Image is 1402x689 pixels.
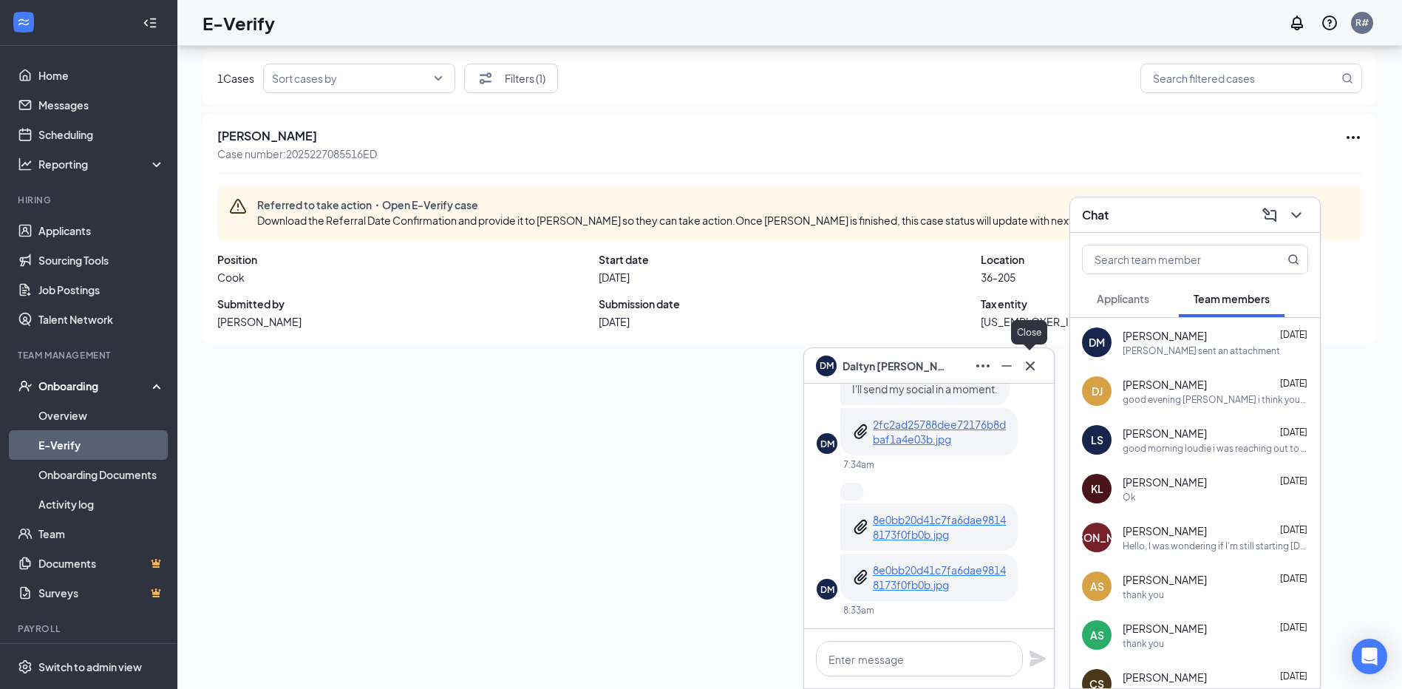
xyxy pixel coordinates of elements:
[1284,203,1308,227] button: ChevronDown
[464,64,558,93] button: Filter Filters (1)
[38,519,165,549] a: Team
[1123,637,1164,650] div: thank you
[981,314,1362,329] span: [US_EMPLOYER_IDENTIFICATION_NUMBER]
[1123,572,1207,587] span: [PERSON_NAME]
[852,518,870,536] svg: Paperclip
[1123,328,1207,343] span: [PERSON_NAME]
[820,438,834,450] div: DM
[1280,524,1307,535] span: [DATE]
[38,430,165,460] a: E-Verify
[1280,475,1307,486] span: [DATE]
[1123,442,1308,455] div: good morning loudie i was reaching out to you to let you know that you dont have to come in [DATE...
[852,382,998,396] span: I'll send my social in a moment.
[1123,491,1136,503] div: Ok
[38,578,165,608] a: SurveysCrown
[217,314,599,329] span: [PERSON_NAME]
[820,583,834,596] div: DM
[1258,203,1282,227] button: ComposeMessage
[873,563,1006,592] a: 8e0bb20d41c7fa6dae98148173f0fb0b.jpg
[599,296,980,311] span: Submission date
[1194,292,1270,305] span: Team members
[477,69,494,87] svg: Filter
[1092,384,1103,398] div: DJ
[38,305,165,334] a: Talent Network
[599,314,980,329] span: [DATE]
[1123,377,1207,392] span: [PERSON_NAME]
[38,216,165,245] a: Applicants
[38,275,165,305] a: Job Postings
[1280,671,1307,682] span: [DATE]
[16,15,31,30] svg: WorkstreamLogo
[1261,206,1279,224] svg: ComposeMessage
[1288,14,1306,32] svg: Notifications
[203,10,275,35] h1: E-Verify
[38,157,166,172] div: Reporting
[217,296,599,311] span: Submitted by
[843,358,946,374] span: Daltyn [PERSON_NAME]
[1280,329,1307,340] span: [DATE]
[1123,621,1207,636] span: [PERSON_NAME]
[1123,523,1207,538] span: [PERSON_NAME]
[599,252,980,267] span: Start date
[1321,14,1338,32] svg: QuestionInfo
[1280,622,1307,633] span: [DATE]
[257,197,1191,212] span: Referred to take action・Open E-Verify case
[1097,292,1149,305] span: Applicants
[1021,357,1039,375] svg: Cross
[1123,540,1308,552] div: Hello, I was wondering if I'm still starting [DATE]?
[38,90,165,120] a: Messages
[1280,573,1307,584] span: [DATE]
[38,120,165,149] a: Scheduling
[995,354,1018,378] button: Minimize
[18,349,162,362] div: Team Management
[1123,426,1207,441] span: [PERSON_NAME]
[38,245,165,275] a: Sourcing Tools
[1341,72,1353,84] svg: MagnifyingGlass
[1011,320,1047,344] div: Close
[974,357,992,375] svg: Ellipses
[38,379,152,393] div: Onboarding
[1090,579,1104,594] div: AS
[981,270,1362,285] span: 36-205
[971,354,995,378] button: Ellipses
[1123,393,1308,406] div: good evening [PERSON_NAME] i think your in school right now but when you have time could you call...
[18,622,162,635] div: Payroll
[1018,354,1042,378] button: Cross
[873,512,1006,542] a: 8e0bb20d41c7fa6dae98148173f0fb0b.jpg
[843,458,874,471] div: 7:34am
[1054,530,1140,545] div: [PERSON_NAME]
[217,71,254,86] span: 1 Cases
[217,252,599,267] span: Position
[981,296,1362,311] span: Tax entity
[998,357,1015,375] svg: Minimize
[217,129,377,143] span: [PERSON_NAME]
[38,489,165,519] a: Activity log
[1091,432,1103,447] div: LS
[1123,670,1207,685] span: [PERSON_NAME]
[1344,129,1362,146] svg: Ellipses
[217,146,377,161] span: Case number: 2025227085516ED
[1280,378,1307,389] span: [DATE]
[38,659,142,674] div: Switch to admin view
[1089,335,1105,350] div: DM
[1123,475,1207,489] span: [PERSON_NAME]
[143,16,157,30] svg: Collapse
[1083,245,1258,274] input: Search team member
[38,549,165,578] a: DocumentsCrown
[1149,69,1338,88] input: Search filtered cases
[229,197,247,215] svg: Warning
[18,194,162,206] div: Hiring
[1091,481,1103,496] div: KL
[1355,16,1369,29] div: R#
[1287,254,1299,265] svg: MagnifyingGlass
[257,214,1185,227] span: Download the Referral Date Confirmation and provide it to [PERSON_NAME] so they can take action.O...
[873,417,1006,447] a: 2fc2ad25788dee72176b8dbaf1a4e03b.jpg
[1123,344,1280,357] div: [PERSON_NAME] sent an attachment
[1352,639,1387,674] div: Open Intercom Messenger
[1029,650,1047,668] svg: Plane
[217,270,599,285] span: Cook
